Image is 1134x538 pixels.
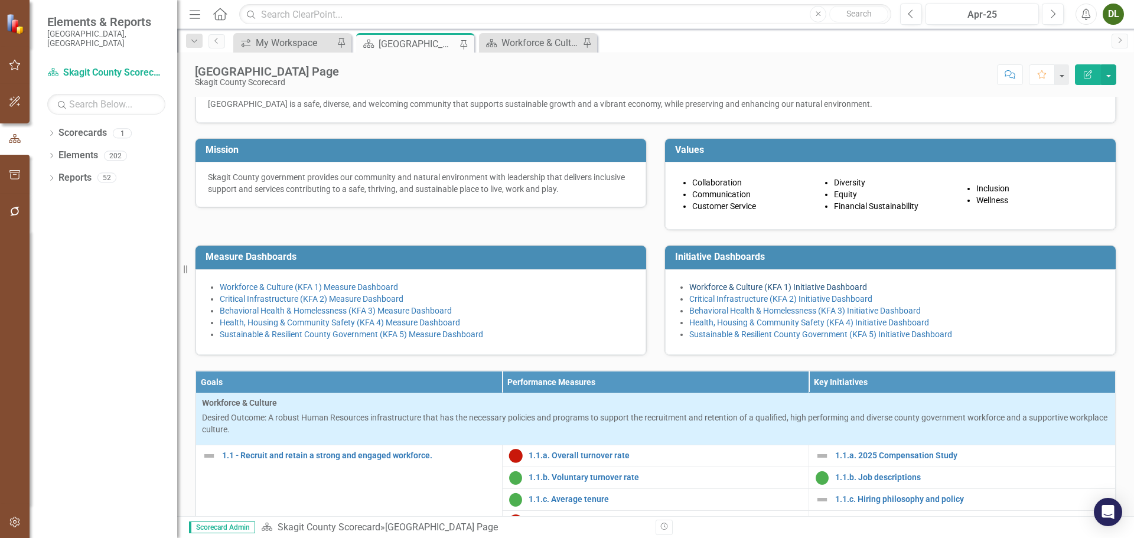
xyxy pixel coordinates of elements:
span: Scorecard Admin [189,521,255,533]
td: Double-Click to Edit Right Click for Context Menu [503,467,809,488]
a: Health, Housing & Community Safety (KFA 4) Initiative Dashboard [689,318,929,327]
a: Skagit County Scorecard [278,521,380,533]
p: Desired Outcome: A robust Human Resources infrastructure that has the necessary policies and prog... [202,412,1109,435]
a: Workforce & Culture (KFA 1) Measure Dashboard [220,282,398,292]
a: 1.1 - Recruit and retain a strong and engaged workforce. [222,451,496,460]
a: 1.1.c. Hiring philosophy and policy [835,495,1109,504]
td: Double-Click to Edit Right Click for Context Menu [809,467,1116,488]
a: Critical Infrastructure (KFA 2) Initiative Dashboard [689,294,872,304]
button: Apr-25 [926,4,1039,25]
a: 1.1.b. Job descriptions [835,473,1109,482]
div: 1 [113,128,132,138]
img: Below Plan [509,514,523,529]
input: Search ClearPoint... [239,4,891,25]
td: Double-Click to Edit Right Click for Context Menu [809,510,1116,532]
button: DL [1103,4,1124,25]
p: Equity [834,188,958,200]
td: Double-Click to Edit Right Click for Context Menu [809,445,1116,467]
p: [GEOGRAPHIC_DATA] is a safe, diverse, and welcoming community that supports sustainable growth an... [208,98,1103,110]
div: [GEOGRAPHIC_DATA] Page [379,37,457,51]
img: On Target [509,493,523,507]
a: 1.1.b. Voluntary turnover rate [529,473,803,482]
p: Collaboration [692,177,816,188]
td: Double-Click to Edit [196,393,1116,445]
a: Health, Housing & Community Safety (KFA 4) Measure Dashboard [220,318,460,327]
p: Inclusion [976,182,1100,194]
input: Search Below... [47,94,165,115]
div: My Workspace [256,35,334,50]
p: Financial Sustainability [834,200,958,212]
div: » [261,521,647,534]
h3: Initiative Dashboards [675,252,1110,262]
a: My Workspace [236,35,334,50]
td: Double-Click to Edit Right Click for Context Menu [503,510,809,532]
a: Critical Infrastructure (KFA 2) Measure Dashboard [220,294,403,304]
span: Elements & Reports [47,15,165,29]
a: 1.1.a. 2025 Compensation Study [835,451,1109,460]
div: [GEOGRAPHIC_DATA] Page [385,521,498,533]
a: Elements [58,149,98,162]
p: Communication [692,188,816,200]
a: 1.1.c. Average tenure [529,495,803,504]
div: [GEOGRAPHIC_DATA] Page [195,65,339,78]
h3: Values [675,145,1110,155]
td: Double-Click to Edit Right Click for Context Menu [503,488,809,510]
div: 52 [97,173,116,183]
div: Apr-25 [930,8,1035,22]
div: Workforce & Culture (KFA 1) Measure Dashboard [501,35,579,50]
p: Diversity [834,177,958,188]
a: Skagit County Scorecard [47,66,165,80]
a: Workforce & Culture (KFA 1) Initiative Dashboard [689,282,867,292]
div: Open Intercom Messenger [1094,498,1122,526]
a: 1.1.a. Overall turnover rate [529,451,803,460]
td: Double-Click to Edit Right Click for Context Menu [809,488,1116,510]
p: Customer Service [692,200,816,212]
span: Search [846,9,872,18]
button: Search [829,6,888,22]
h3: Mission [206,145,640,155]
div: Skagit County Scorecard [195,78,339,87]
a: Behavioral Health & Homelessness (KFA 3) Initiative Dashboard [689,306,921,315]
img: ClearPoint Strategy [6,13,27,34]
img: On Target [509,471,523,485]
img: Not Defined [815,449,829,463]
img: Below Plan [509,449,523,463]
p: Skagit County government provides our community and natural environment with leadership that deli... [208,171,634,195]
p: Wellness [976,194,1100,206]
img: Not Defined [815,514,829,529]
a: Sustainable & Resilient County Government (KFA 5) Measure Dashboard [220,330,483,339]
img: Not Defined [815,493,829,507]
td: Double-Click to Edit Right Click for Context Menu [503,445,809,467]
h3: Measure Dashboards [206,252,640,262]
a: Reports [58,171,92,185]
img: On Target [815,471,829,485]
img: Not Defined [202,449,216,463]
div: 202 [104,151,127,161]
a: Behavioral Health & Homelessness (KFA 3) Measure Dashboard [220,306,452,315]
a: Workforce & Culture (KFA 1) Measure Dashboard [482,35,579,50]
a: Scorecards [58,126,107,140]
span: Workforce & Culture [202,397,1109,409]
small: [GEOGRAPHIC_DATA], [GEOGRAPHIC_DATA] [47,29,165,48]
a: Sustainable & Resilient County Government (KFA 5) Initiative Dashboard [689,330,952,339]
